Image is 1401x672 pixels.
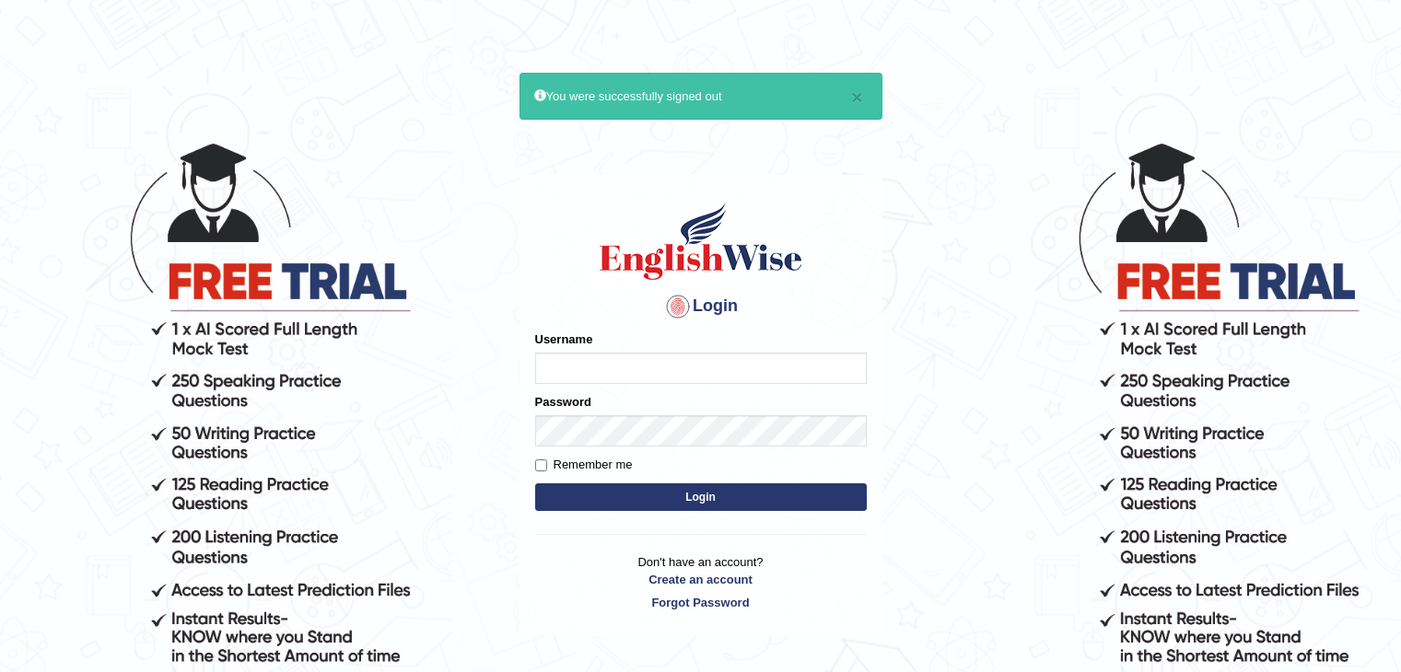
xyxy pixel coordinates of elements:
label: Username [535,330,593,348]
button: × [851,87,862,107]
label: Remember me [535,456,633,474]
input: Remember me [535,459,547,471]
a: Create an account [535,571,867,588]
a: Forgot Password [535,594,867,611]
button: Login [535,483,867,511]
img: Logo of English Wise sign in for intelligent practice with AI [596,200,806,283]
p: Don't have an account? [535,553,867,610]
div: You were successfully signed out [520,73,882,120]
h4: Login [535,292,867,321]
label: Password [535,393,591,411]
